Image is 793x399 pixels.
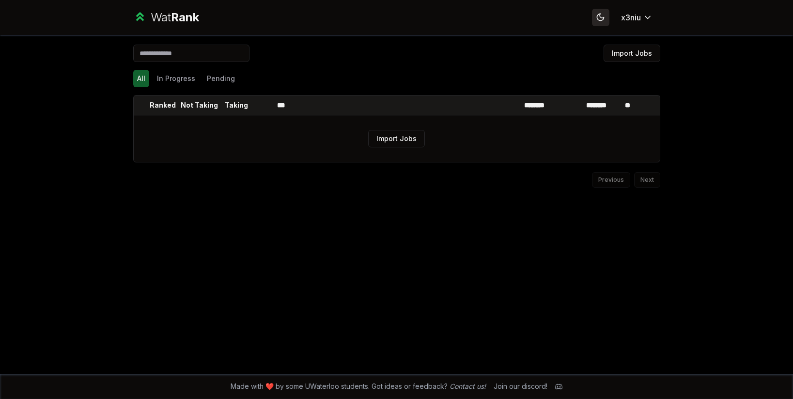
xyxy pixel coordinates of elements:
[153,70,199,87] button: In Progress
[450,382,486,390] a: Contact us!
[133,10,200,25] a: WatRank
[181,100,218,110] p: Not Taking
[151,10,199,25] div: Wat
[613,9,660,26] button: x3niu
[231,382,486,391] span: Made with ❤️ by some UWaterloo students. Got ideas or feedback?
[621,12,641,23] span: x3niu
[133,70,149,87] button: All
[203,70,239,87] button: Pending
[604,45,660,62] button: Import Jobs
[225,100,248,110] p: Taking
[171,10,199,24] span: Rank
[150,100,176,110] p: Ranked
[368,130,425,147] button: Import Jobs
[494,382,547,391] div: Join our discord!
